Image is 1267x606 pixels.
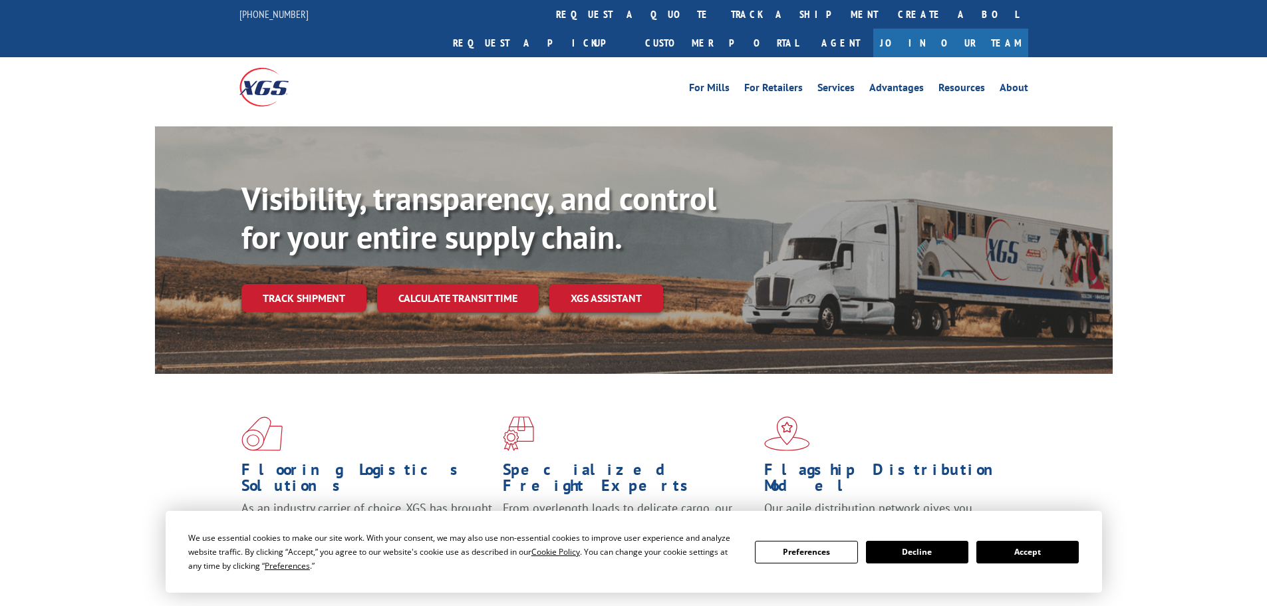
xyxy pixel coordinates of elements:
[817,82,855,97] a: Services
[808,29,873,57] a: Agent
[938,82,985,97] a: Resources
[976,541,1079,563] button: Accept
[873,29,1028,57] a: Join Our Team
[166,511,1102,593] div: Cookie Consent Prompt
[241,416,283,451] img: xgs-icon-total-supply-chain-intelligence-red
[241,462,493,500] h1: Flooring Logistics Solutions
[635,29,808,57] a: Customer Portal
[1000,82,1028,97] a: About
[503,500,754,559] p: From overlength loads to delicate cargo, our experienced staff knows the best way to move your fr...
[764,416,810,451] img: xgs-icon-flagship-distribution-model-red
[869,82,924,97] a: Advantages
[265,560,310,571] span: Preferences
[239,7,309,21] a: [PHONE_NUMBER]
[503,462,754,500] h1: Specialized Freight Experts
[755,541,857,563] button: Preferences
[531,546,580,557] span: Cookie Policy
[241,284,366,312] a: Track shipment
[689,82,730,97] a: For Mills
[866,541,968,563] button: Decline
[764,500,1009,531] span: Our agile distribution network gives you nationwide inventory management on demand.
[241,178,716,257] b: Visibility, transparency, and control for your entire supply chain.
[744,82,803,97] a: For Retailers
[764,462,1016,500] h1: Flagship Distribution Model
[443,29,635,57] a: Request a pickup
[241,500,492,547] span: As an industry carrier of choice, XGS has brought innovation and dedication to flooring logistics...
[549,284,663,313] a: XGS ASSISTANT
[188,531,739,573] div: We use essential cookies to make our site work. With your consent, we may also use non-essential ...
[377,284,539,313] a: Calculate transit time
[503,416,534,451] img: xgs-icon-focused-on-flooring-red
